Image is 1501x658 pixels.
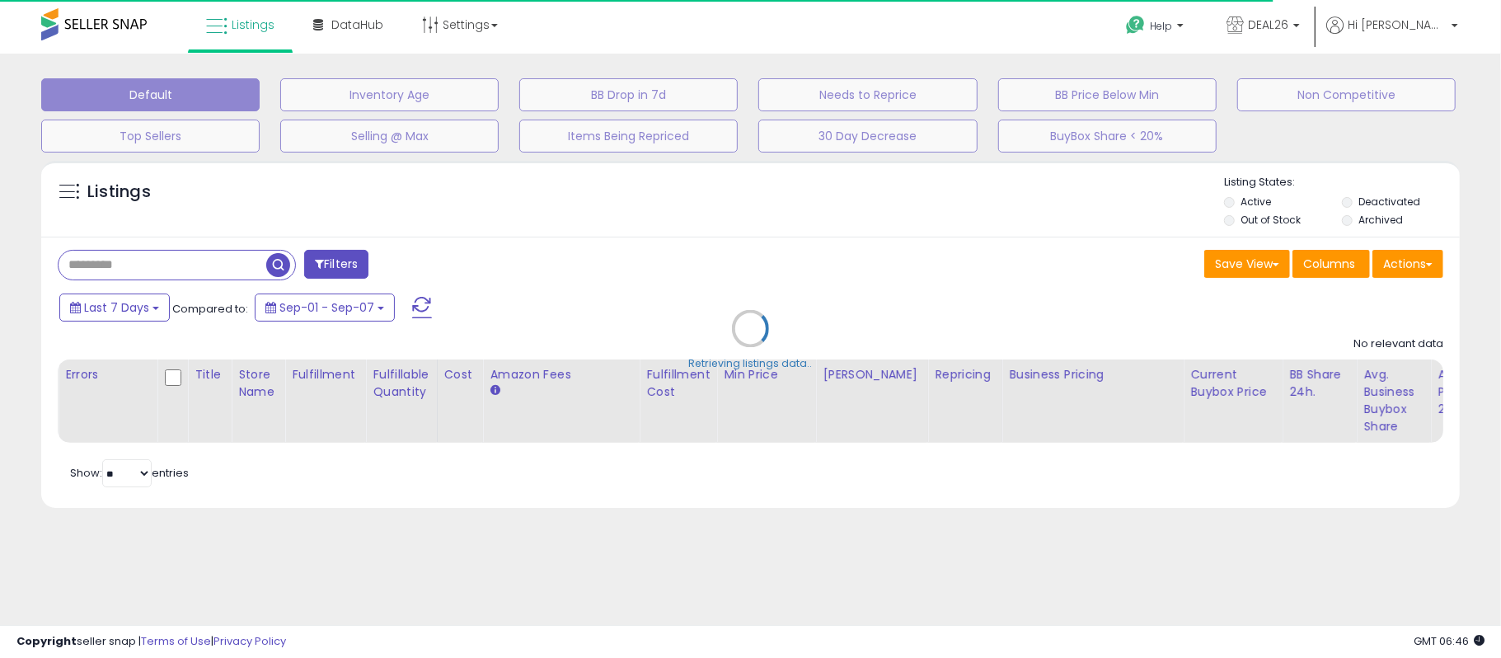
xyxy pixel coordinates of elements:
button: Inventory Age [280,78,499,111]
span: DEAL26 [1248,16,1288,33]
button: Top Sellers [41,120,260,153]
button: Non Competitive [1237,78,1456,111]
a: Terms of Use [141,633,211,649]
i: Get Help [1125,15,1146,35]
button: BB Drop in 7d [519,78,738,111]
button: 30 Day Decrease [758,120,977,153]
a: Help [1113,2,1200,54]
span: Listings [232,16,274,33]
button: Needs to Reprice [758,78,977,111]
strong: Copyright [16,633,77,649]
div: Retrieving listings data.. [689,357,813,372]
button: Selling @ Max [280,120,499,153]
span: Hi [PERSON_NAME] [1348,16,1447,33]
div: seller snap | | [16,634,286,650]
button: Default [41,78,260,111]
button: BB Price Below Min [998,78,1217,111]
span: DataHub [331,16,383,33]
button: BuyBox Share < 20% [998,120,1217,153]
a: Hi [PERSON_NAME] [1326,16,1458,54]
button: Items Being Repriced [519,120,738,153]
a: Privacy Policy [213,633,286,649]
span: 2025-09-15 06:46 GMT [1414,633,1485,649]
span: Help [1150,19,1172,33]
